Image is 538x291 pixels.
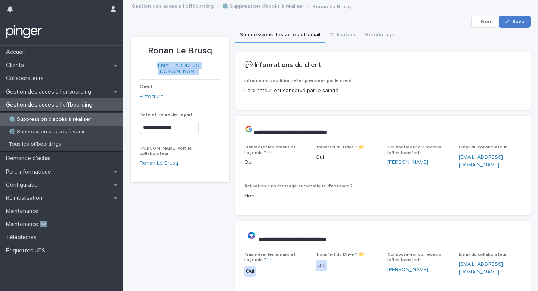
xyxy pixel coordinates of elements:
span: Activation d'un message automatique d'absence ? [244,184,353,189]
p: Ronan Le Brusq [312,2,351,10]
a: [EMAIL_ADDRESS][DOMAIN_NAME] [459,261,503,275]
a: Fintecture [140,93,164,101]
span: Trasnférer les emails et l'agenda ? ✉️ [244,252,296,262]
p: Collaborateurs [3,75,50,82]
img: images [244,125,253,134]
span: [PERSON_NAME] vers le collaborateur [140,146,192,156]
p: Oui [316,153,378,161]
div: Oui [244,266,256,277]
a: [EMAIL_ADDRESS][DOMAIN_NAME] [459,154,503,168]
a: Ronan Le Brusq [140,159,178,167]
span: Collaborateur qui recevra le/les transferts [387,145,442,155]
p: Demande d'achat [3,155,57,162]
img: 9k= [244,230,259,241]
button: Ordinateur [325,28,360,43]
p: Parc informatique [3,168,57,175]
p: Non [244,192,522,200]
button: Suppressions des accès et email [235,28,325,43]
a: Gestion des accès à l’offboarding [132,1,214,10]
a: ⚙️ Suppression d'accès à réaliser [222,1,304,10]
p: L'ordinateur est conservé par le salarié [244,87,522,95]
p: Maintenance [3,208,44,215]
p: Téléphones [3,234,43,241]
h2: 💬 Informations du client [244,61,321,70]
a: [PERSON_NAME] [387,266,428,274]
p: Clients [3,62,30,69]
span: Email du collaborateur [459,252,507,257]
a: [EMAIL_ADDRESS][DOMAIN_NAME] [157,63,201,74]
p: Étiquettes UPS [3,247,51,254]
p: Gestion des accès à l’offboarding [3,101,98,108]
button: Horodatage [360,28,399,43]
div: Oui [316,260,327,271]
p: ⚙️ Suppression d'accès à venir [3,129,91,135]
img: mTgBEunGTSyRkCgitkcU [6,24,42,39]
a: [PERSON_NAME] [387,159,428,166]
span: Email du collaborateur [459,145,507,150]
span: Informations additionnelles précisées par le client : [244,79,354,83]
p: Oui [244,159,307,166]
p: Ronan Le Brusq [140,46,220,56]
span: Date et heure de départ [140,113,192,117]
p: Maintenance 🆕 [3,221,53,228]
p: Gestion des accès à l’onboarding [3,88,97,95]
p: Accueil [3,49,31,56]
span: Collaborateur qui recevra le/les transferts [387,252,442,262]
span: Transfert du Drive ? 📁 [316,252,364,257]
p: Configuration [3,181,47,189]
span: Transfert du Drive ? 📁 [316,145,364,150]
p: Réinitialisation [3,194,48,202]
span: Transférer les emails et l'agenda ? ✉️ [244,145,296,155]
span: Save [512,19,525,24]
span: Client [140,85,152,89]
p: ⚙️ Suppression d'accès à réaliser [3,116,97,123]
p: Tous les offboardings [3,141,67,147]
button: Save [499,16,531,28]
